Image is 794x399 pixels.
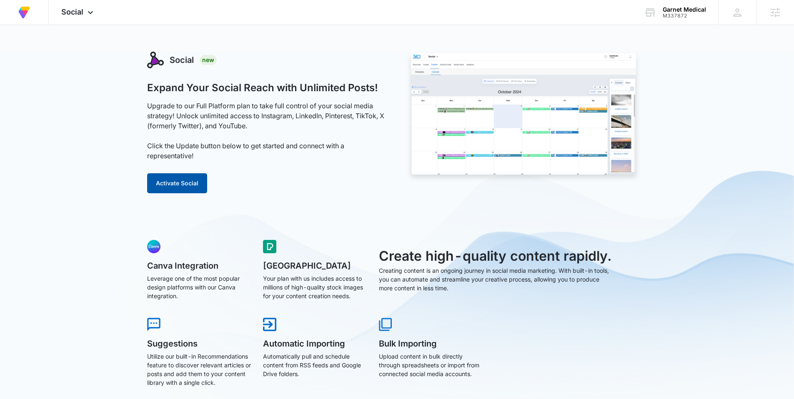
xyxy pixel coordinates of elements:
[379,352,483,378] p: Upload content in bulk directly through spreadsheets or import from connected social media accounts.
[147,173,207,193] button: Activate Social
[147,352,251,387] p: Utilize our built-in Recommendations feature to discover relevant articles or posts and add them ...
[147,82,378,94] h1: Expand Your Social Reach with Unlimited Posts!
[147,101,388,161] p: Upgrade to our Full Platform plan to take full control of your social media strategy! Unlock unli...
[147,262,251,270] h5: Canva Integration
[263,339,367,348] h5: Automatic Importing
[17,5,32,20] img: Volusion
[61,7,83,16] span: Social
[663,13,706,19] div: account id
[147,339,251,348] h5: Suggestions
[170,54,194,66] h3: Social
[200,55,217,65] div: New
[663,6,706,13] div: account name
[379,246,613,266] h3: Create high-quality content rapidly.
[379,266,613,292] p: Creating content is an ongoing journey in social media marketing. With built-in tools, you can au...
[379,339,483,348] h5: Bulk Importing
[263,262,367,270] h5: [GEOGRAPHIC_DATA]
[147,274,251,300] p: Leverage one of the most popular design platforms with our Canva integration.
[263,352,367,378] p: Automatically pull and schedule content from RSS feeds and Google Drive folders.
[263,274,367,300] p: Your plan with us includes access to millions of high-quality stock images for your content creat...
